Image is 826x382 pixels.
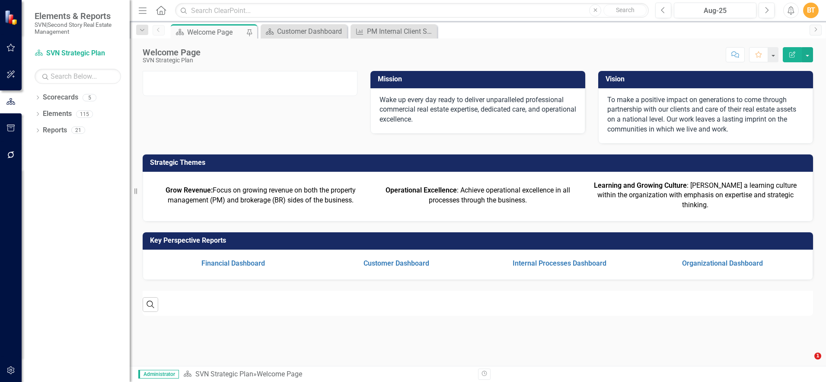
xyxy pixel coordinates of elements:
a: SVN Strategic Plan [195,370,253,378]
a: Customer Dashboard [263,26,345,37]
a: Organizational Dashboard [682,259,763,267]
button: Aug-25 [674,3,756,18]
span: Administrator [138,370,179,379]
span: Search [616,6,635,13]
h3: Mission [378,75,581,83]
span: Elements & Reports [35,11,121,21]
div: Welcome Page [257,370,302,378]
span: : Achieve operational excellence in all processes through the business. [386,186,570,204]
a: SVN Strategic Plan [35,48,121,58]
iframe: Intercom live chat [797,353,817,373]
a: Elements [43,109,72,119]
a: Scorecards [43,93,78,103]
div: SVN Strategic Plan [143,57,201,64]
div: Customer Dashboard [277,26,345,37]
div: 115 [76,110,93,118]
p: Wake up every day ready to deliver unparalleled professional commercial real estate expertise, de... [380,95,576,125]
span: : [PERSON_NAME] a learning culture within the organization with emphasis on expertise and strateg... [594,181,797,209]
div: 21 [71,127,85,134]
div: Aug-25 [677,6,753,16]
a: Customer Dashboard [364,259,429,267]
div: » [183,369,472,379]
h3: Strategic Themes [150,159,809,167]
div: 5 [83,94,96,101]
span: Focus on growing revenue on both the property management (PM) and brokerage (BR) sides of the bus... [166,186,356,204]
img: ClearPoint Strategy [4,10,20,25]
a: Internal Processes Dashboard [513,259,606,267]
input: Search Below... [35,69,121,84]
a: Financial Dashboard [201,259,265,267]
a: Reports [43,125,67,135]
div: PM Internal Client Scorecard [367,26,435,37]
p: To make a positive impact on generations to come through partnership with our clients and care of... [607,95,804,135]
button: BT [803,3,819,18]
span: 1 [814,353,821,360]
strong: Grow Revenue: [166,186,213,194]
h3: Key Perspective Reports [150,237,809,244]
input: Search ClearPoint... [175,3,649,18]
div: Welcome Page [187,27,244,38]
h3: Vision [606,75,809,83]
button: Search [603,4,647,16]
small: SVN|Second Story Real Estate Management [35,21,121,35]
strong: Operational Excellence [386,186,457,194]
a: PM Internal Client Scorecard [353,26,435,37]
div: Welcome Page [143,48,201,57]
strong: Learning and Growing Culture [594,181,687,189]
